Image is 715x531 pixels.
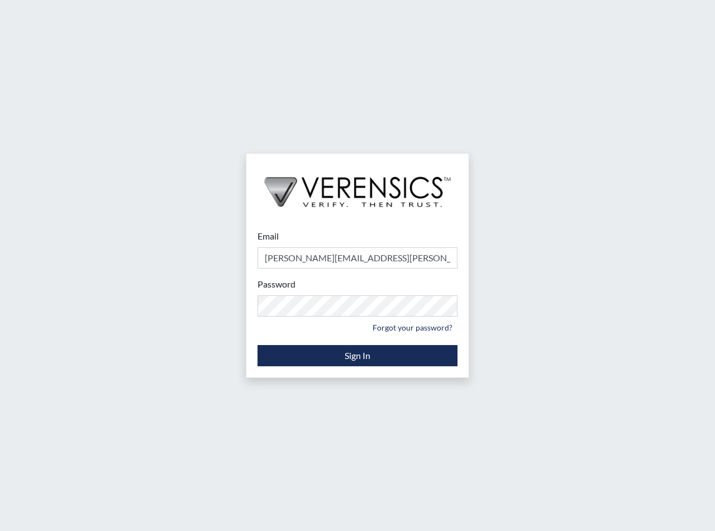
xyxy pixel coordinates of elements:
label: Password [258,278,295,291]
button: Sign In [258,345,457,366]
img: logo-wide-black.2aad4157.png [246,154,469,218]
input: Email [258,247,457,269]
a: Forgot your password? [368,319,457,336]
label: Email [258,229,279,243]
